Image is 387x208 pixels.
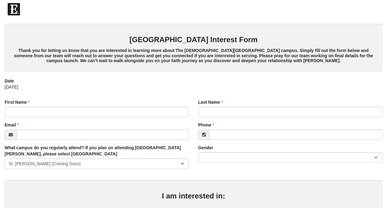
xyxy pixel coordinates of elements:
label: Phone [198,122,214,128]
h3: [GEOGRAPHIC_DATA] Interest Form [11,35,376,44]
label: Date [5,78,14,84]
label: Gender [198,145,213,151]
label: Last Name [198,99,223,105]
label: First Name [5,99,30,105]
img: Eleven22 logo [8,3,20,15]
div: [DATE] [5,84,382,94]
label: Email [5,122,19,128]
h3: I am interested in: [11,192,376,201]
span: The [DEMOGRAPHIC_DATA] of Eleven22 [22,6,108,12]
h5: Thank you for letting us know that you are interested in learning more about The [DEMOGRAPHIC_DAT... [11,48,376,63]
label: What campus do you regularly attend? If you plan on attending [GEOGRAPHIC_DATA][PERSON_NAME], ple... [5,145,189,157]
